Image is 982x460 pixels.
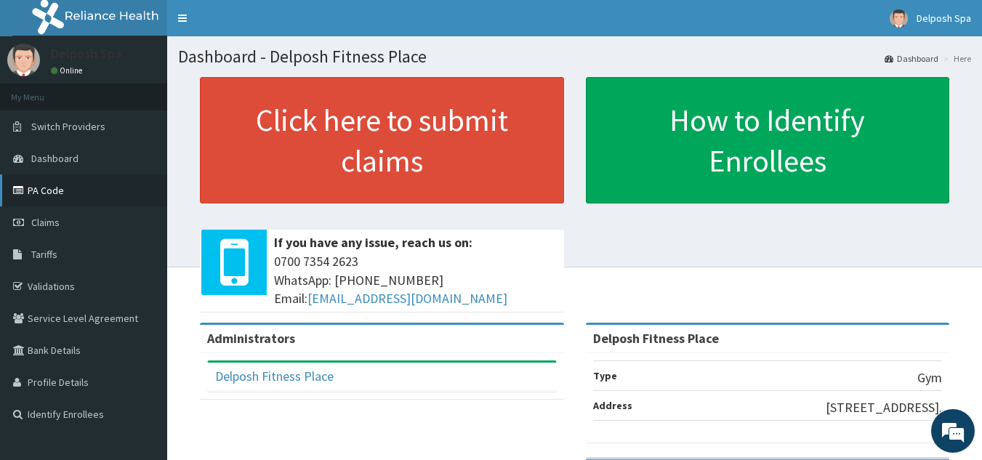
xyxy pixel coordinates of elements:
[238,7,273,42] div: Minimize live chat window
[586,77,950,203] a: How to Identify Enrollees
[200,77,564,203] a: Click here to submit claims
[885,52,938,65] a: Dashboard
[31,120,105,133] span: Switch Providers
[7,306,277,357] textarea: Type your message and hit 'Enter'
[178,47,971,66] h1: Dashboard - Delposh Fitness Place
[826,398,942,417] p: [STREET_ADDRESS].
[940,52,971,65] li: Here
[84,137,201,284] span: We're online!
[51,65,86,76] a: Online
[31,248,57,261] span: Tariffs
[31,216,60,229] span: Claims
[215,368,334,384] a: Delposh Fitness Place
[593,399,632,412] b: Address
[274,252,557,308] span: 0700 7354 2623 WhatsApp: [PHONE_NUMBER] Email:
[593,330,719,347] strong: Delposh Fitness Place
[917,12,971,25] span: Delposh Spa
[76,81,244,100] div: Chat with us now
[207,330,295,347] b: Administrators
[51,47,121,60] p: Delposh Spa
[593,369,617,382] b: Type
[890,9,908,28] img: User Image
[31,152,79,165] span: Dashboard
[274,234,472,251] b: If you have any issue, reach us on:
[7,44,40,76] img: User Image
[27,73,59,109] img: d_794563401_company_1708531726252_794563401
[307,290,507,307] a: [EMAIL_ADDRESS][DOMAIN_NAME]
[917,368,942,387] p: Gym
